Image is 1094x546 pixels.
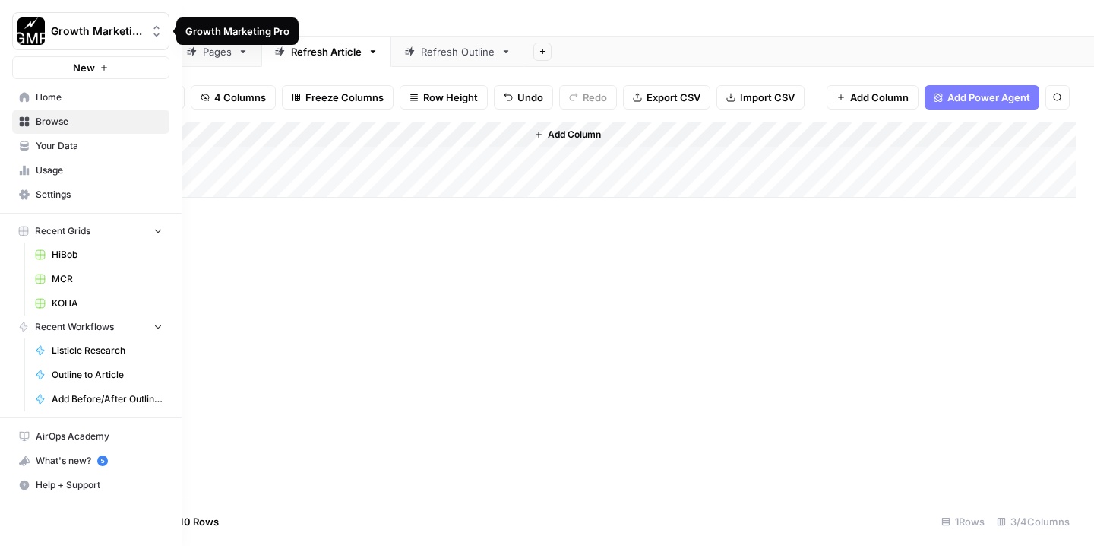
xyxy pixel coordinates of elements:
[28,363,169,387] a: Outline to Article
[28,243,169,267] a: HiBob
[185,24,289,39] div: Growth Marketing Pro
[12,12,169,50] button: Workspace: Growth Marketing Pro
[623,85,710,110] button: Export CSV
[517,90,543,105] span: Undo
[214,90,266,105] span: 4 Columns
[12,183,169,207] a: Settings
[261,37,391,67] a: Refresh Article
[12,473,169,497] button: Help + Support
[12,449,169,473] button: What's new? 5
[925,85,1039,110] button: Add Power Agent
[52,368,163,382] span: Outline to Article
[173,37,261,67] a: Pages
[52,272,163,286] span: MCR
[36,163,163,177] span: Usage
[991,509,1076,534] div: 3/4 Columns
[35,320,114,334] span: Recent Workflows
[305,90,384,105] span: Freeze Columns
[423,90,478,105] span: Row Height
[51,24,143,39] span: Growth Marketing Pro
[421,44,495,59] div: Refresh Outline
[12,316,169,338] button: Recent Workflows
[97,456,108,466] a: 5
[583,90,607,105] span: Redo
[158,514,219,529] span: Add 10 Rows
[36,115,163,129] span: Browse
[827,85,919,110] button: Add Column
[282,85,394,110] button: Freeze Columns
[935,509,991,534] div: 1 Rows
[36,430,163,443] span: AirOps Academy
[12,158,169,183] a: Usage
[52,344,163,357] span: Listicle Research
[947,90,1030,105] span: Add Power Agent
[28,387,169,411] a: Add Before/After Outline to KB
[52,392,163,406] span: Add Before/After Outline to KB
[36,90,163,104] span: Home
[12,134,169,158] a: Your Data
[400,85,488,110] button: Row Height
[12,56,169,79] button: New
[548,128,601,141] span: Add Column
[740,90,795,105] span: Import CSV
[716,85,805,110] button: Import CSV
[36,188,163,202] span: Settings
[647,90,700,105] span: Export CSV
[12,424,169,449] a: AirOps Academy
[494,85,553,110] button: Undo
[28,267,169,291] a: MCR
[35,224,90,238] span: Recent Grids
[73,60,95,75] span: New
[28,291,169,316] a: KOHA
[12,85,169,110] a: Home
[12,110,169,134] a: Browse
[13,449,169,472] div: What's new?
[17,17,45,45] img: Growth Marketing Pro Logo
[391,37,524,67] a: Refresh Outline
[28,338,169,363] a: Listicle Research
[191,85,276,110] button: 4 Columns
[12,220,169,243] button: Recent Grids
[100,457,104,465] text: 5
[52,297,163,310] span: KOHA
[559,85,617,110] button: Redo
[36,478,163,492] span: Help + Support
[203,44,232,59] div: Pages
[291,44,362,59] div: Refresh Article
[52,248,163,262] span: HiBob
[36,139,163,153] span: Your Data
[850,90,909,105] span: Add Column
[528,125,607,144] button: Add Column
